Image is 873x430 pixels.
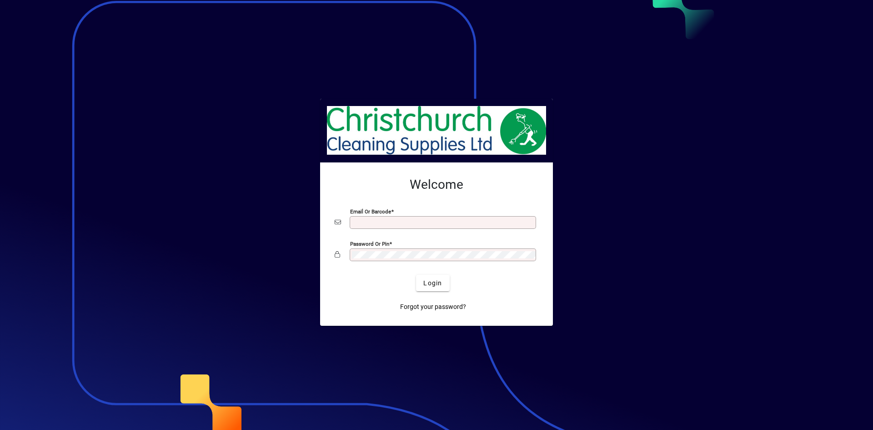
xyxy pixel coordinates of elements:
[350,208,391,215] mat-label: Email or Barcode
[335,177,538,192] h2: Welcome
[400,302,466,312] span: Forgot your password?
[396,298,470,315] a: Forgot your password?
[423,278,442,288] span: Login
[350,241,389,247] mat-label: Password or Pin
[416,275,449,291] button: Login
